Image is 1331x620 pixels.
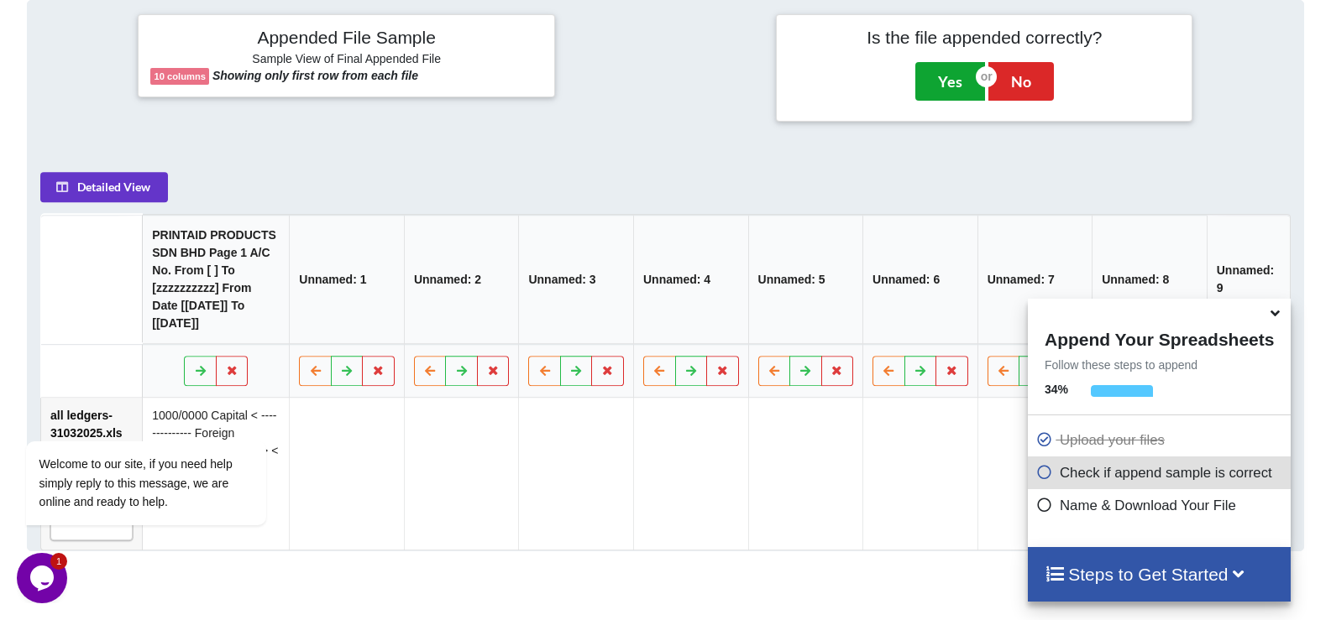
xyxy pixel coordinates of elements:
[1045,564,1274,585] h4: Steps to Get Started
[142,215,289,344] th: PRINTAID PRODUCTS SDN BHD Page 1 A/C No. From [ ] To [zzzzzzzzzz] From Date [[DATE]] To [[DATE]]
[1045,383,1068,396] b: 34 %
[977,215,1093,344] th: Unnamed: 7
[862,215,977,344] th: Unnamed: 6
[747,215,862,344] th: Unnamed: 5
[633,215,748,344] th: Unnamed: 4
[150,52,542,69] h6: Sample View of Final Appended File
[289,215,404,344] th: Unnamed: 1
[988,62,1054,101] button: No
[1036,495,1286,516] p: Name & Download Your File
[789,27,1180,48] h4: Is the file appended correctly?
[212,69,418,82] b: Showing only first row from each file
[1207,215,1291,344] th: Unnamed: 9
[518,215,633,344] th: Unnamed: 3
[1028,325,1291,350] h4: Append Your Spreadsheets
[154,71,206,81] b: 10 columns
[17,289,319,544] iframe: chat widget
[40,172,168,202] button: Detailed View
[150,27,542,50] h4: Appended File Sample
[915,62,985,101] button: Yes
[1028,357,1291,373] p: Follow these steps to append
[1036,462,1286,483] p: Check if append sample is correct
[17,553,71,603] iframe: chat widget
[404,215,519,344] th: Unnamed: 2
[1092,215,1207,344] th: Unnamed: 8
[1036,430,1286,451] p: Upload your files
